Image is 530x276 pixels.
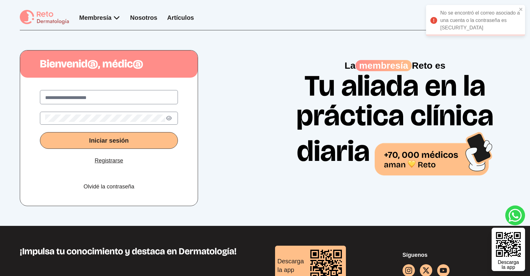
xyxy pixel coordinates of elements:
a: whatsapp button [505,205,525,225]
h1: Tu aliada en la práctica clínica diaria [291,71,499,175]
a: Olvidé la contraseña [84,182,134,191]
div: Descarga la app [498,260,519,270]
div: Membresía [79,13,120,22]
button: close [519,7,523,12]
span: Iniciar sesión [89,137,129,144]
h3: ¡Impulsa tu conocimiento y destaca en Dermatología! [20,246,255,257]
a: Registrarse [95,156,123,165]
button: Iniciar sesión [40,132,178,149]
span: membresía [355,60,412,71]
a: Nosotros [130,14,157,21]
h1: Bienvenid@, médic@ [20,58,198,70]
img: logo Reto dermatología [20,10,69,25]
p: La Reto es [291,60,499,71]
p: Síguenos [403,251,510,259]
a: Artículos [167,14,194,21]
div: No se encontró el correo asociado a una cuenta o la contraseña es [SECURITY_DATA] [426,5,525,36]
